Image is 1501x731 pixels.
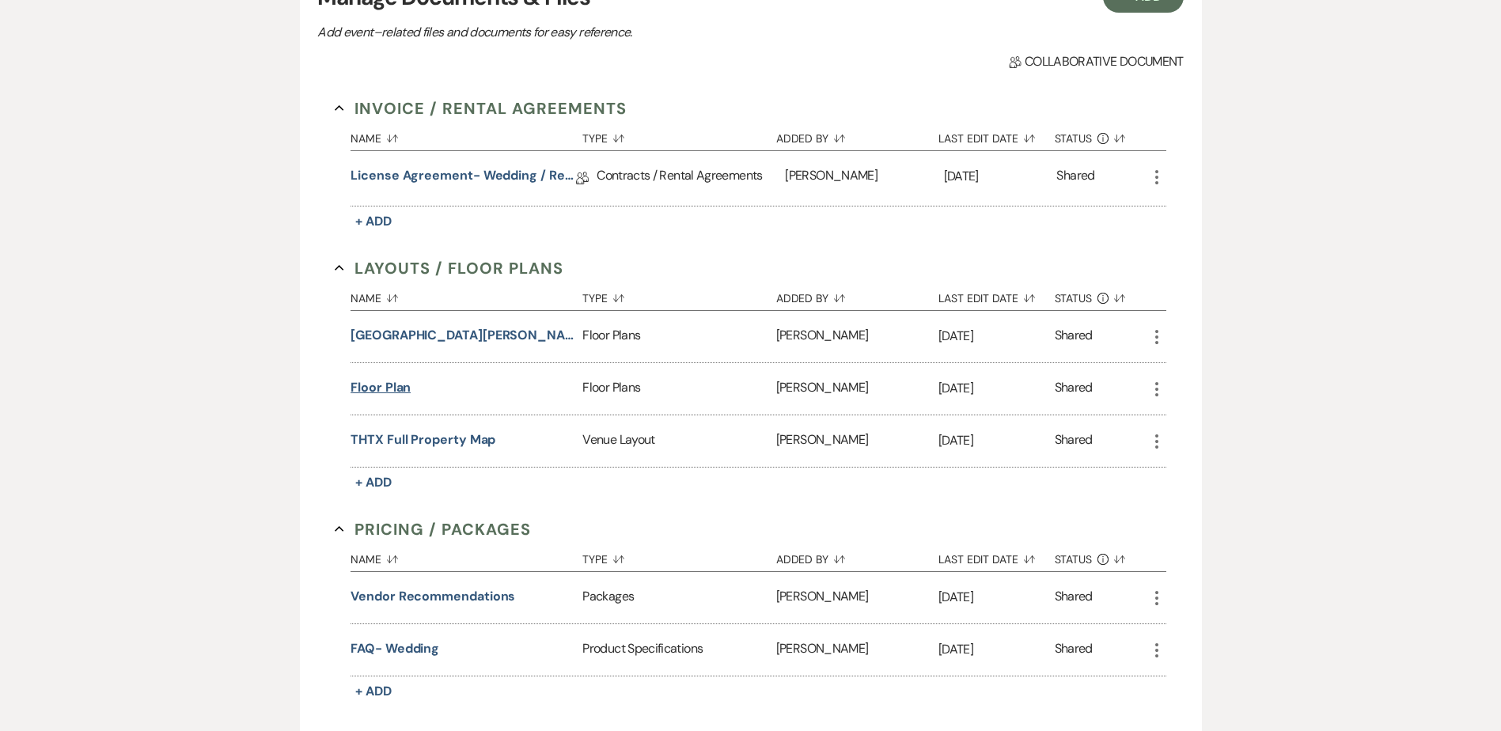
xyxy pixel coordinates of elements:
button: Type [582,120,775,150]
button: + Add [351,680,396,703]
div: [PERSON_NAME] [776,311,938,362]
button: THTX Full Property Map [351,430,495,449]
button: + Add [351,472,396,494]
button: Last Edit Date [938,541,1055,571]
div: [PERSON_NAME] [785,151,943,206]
span: + Add [355,683,392,699]
span: Status [1055,293,1093,304]
button: Name [351,541,582,571]
button: Last Edit Date [938,280,1055,310]
button: Pricing / Packages [335,517,531,541]
div: Packages [582,572,775,623]
button: Status [1055,541,1147,571]
span: Status [1055,133,1093,144]
button: Added By [776,120,938,150]
button: Invoice / Rental Agreements [335,97,627,120]
div: [PERSON_NAME] [776,415,938,467]
div: Shared [1055,326,1093,347]
div: Shared [1055,587,1093,608]
button: FAQ- Wedding [351,639,439,658]
div: [PERSON_NAME] [776,572,938,623]
p: [DATE] [938,639,1055,660]
p: [DATE] [938,378,1055,399]
button: Last Edit Date [938,120,1055,150]
span: Status [1055,554,1093,565]
div: Contracts / Rental Agreements [597,151,785,206]
div: Shared [1056,166,1094,191]
div: [PERSON_NAME] [776,363,938,415]
p: [DATE] [938,326,1055,347]
span: Collaborative document [1009,52,1183,71]
button: [GEOGRAPHIC_DATA][PERSON_NAME] - Blank with Grid [351,326,576,345]
button: Type [582,541,775,571]
span: + Add [355,213,392,229]
p: [DATE] [944,166,1057,187]
button: Name [351,120,582,150]
div: Floor Plans [582,363,775,415]
div: [PERSON_NAME] [776,624,938,676]
button: Status [1055,280,1147,310]
button: Added By [776,541,938,571]
button: Added By [776,280,938,310]
button: Status [1055,120,1147,150]
div: Floor Plans [582,311,775,362]
div: Venue Layout [582,415,775,467]
div: Product Specifications [582,624,775,676]
p: [DATE] [938,587,1055,608]
button: + Add [351,210,396,233]
span: + Add [355,474,392,490]
button: Floor Plan [351,378,411,397]
a: License Agreement- Wedding / Reception Only [351,166,576,191]
button: Layouts / Floor Plans [335,256,563,280]
div: Shared [1055,378,1093,400]
div: Shared [1055,430,1093,452]
div: Shared [1055,639,1093,661]
button: Name [351,280,582,310]
button: Type [582,280,775,310]
p: [DATE] [938,430,1055,451]
p: Add event–related files and documents for easy reference. [317,22,871,43]
button: Vendor Recommendations [351,587,515,606]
